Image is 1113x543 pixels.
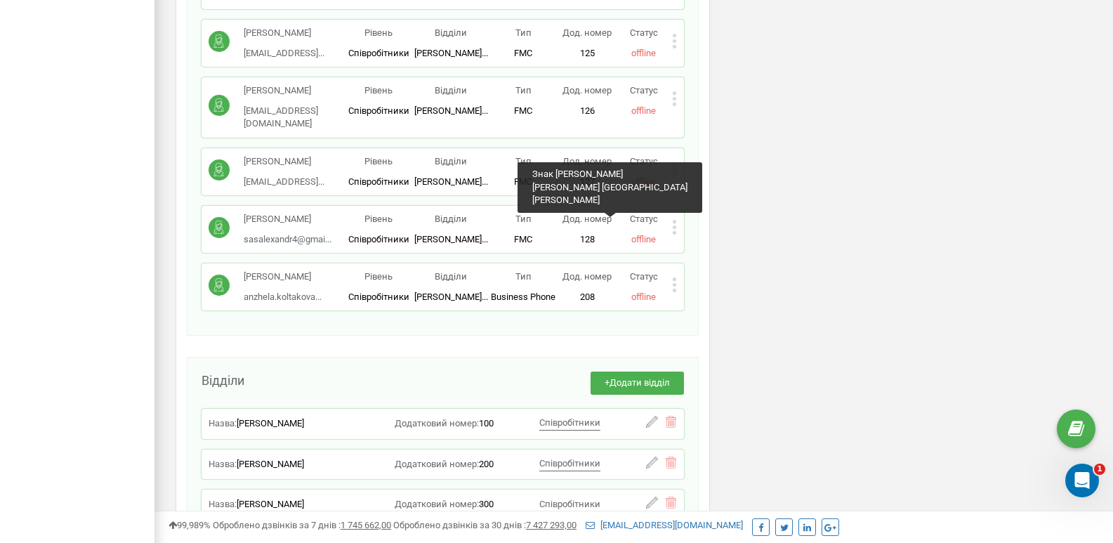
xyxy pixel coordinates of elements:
span: 100 [479,418,494,428]
p: 125 [559,47,616,60]
span: Тип [515,156,532,166]
span: Відділи [435,85,467,96]
span: offline [631,234,656,244]
p: 127 [559,176,616,189]
span: Business Phone [491,292,555,302]
span: FMC [514,48,532,58]
span: [PERSON_NAME]... [414,176,488,187]
span: sasalexandr4@gmai... [244,234,331,244]
span: Дод. номер [562,156,612,166]
span: Дод. номер [562,214,612,224]
p: [PERSON_NAME] [244,27,324,40]
span: Статус [630,156,658,166]
span: Тип [515,85,532,96]
span: Рівень [364,85,393,96]
iframe: Intercom live chat [1065,464,1099,497]
p: [PERSON_NAME] [244,155,324,169]
span: 200 [479,459,494,469]
span: Відділи [435,214,467,224]
span: Рівень [364,27,393,38]
span: [PERSON_NAME] [237,418,304,428]
span: Співробітники [348,292,409,302]
button: +Додати відділ [591,372,684,395]
span: Рівень [364,214,393,224]
span: [PERSON_NAME]... [414,105,488,116]
span: FMC [514,176,532,187]
span: 99,989% [169,520,211,530]
span: [PERSON_NAME] [237,499,304,509]
span: [PERSON_NAME]... [414,234,488,244]
span: Статус [630,85,658,96]
span: [PERSON_NAME]... [414,48,488,58]
span: Тип [515,271,532,282]
p: 208 [559,291,616,304]
p: 128 [559,233,616,247]
span: Дод. номер [562,27,612,38]
a: [EMAIL_ADDRESS][DOMAIN_NAME] [586,520,743,530]
span: FMC [514,234,532,244]
span: Рівень [364,271,393,282]
span: [PERSON_NAME] [237,459,304,469]
span: Назва: [209,459,237,469]
span: 1 [1094,464,1105,475]
span: Відділи [202,373,244,388]
p: 126 [559,105,616,118]
span: Статус [630,214,658,224]
span: Співробітники [348,234,409,244]
span: Додатковий номер: [395,459,479,469]
span: Оброблено дзвінків за 30 днів : [393,520,577,530]
span: offline [631,292,656,302]
span: anzhela.koltakova... [244,292,322,302]
u: 7 427 293,00 [526,520,577,530]
span: Рівень [364,156,393,166]
span: Дод. номер [562,85,612,96]
span: 300 [479,499,494,509]
span: Співробітники [539,417,600,428]
span: Співробітники [348,48,409,58]
span: [EMAIL_ADDRESS]... [244,48,324,58]
span: Назва: [209,418,237,428]
span: Відділи [435,27,467,38]
span: offline [631,176,656,187]
span: Дод. номер [562,271,612,282]
span: Додати відділ [610,377,670,388]
p: [EMAIL_ADDRESS][DOMAIN_NAME] [244,105,343,131]
span: Співробітники [348,105,409,116]
span: Тип [515,214,532,224]
u: 1 745 662,00 [341,520,391,530]
span: [EMAIL_ADDRESS]... [244,176,324,187]
span: [PERSON_NAME]... [414,292,488,302]
span: offline [631,105,656,116]
span: offline [631,48,656,58]
span: Додатковий номер: [395,499,479,509]
span: Відділи [435,156,467,166]
span: Тип [515,27,532,38]
span: Співробітники [539,458,600,469]
span: Статус [630,271,658,282]
span: FMC [514,105,532,116]
span: Співробітники [348,176,409,187]
span: Назва: [209,499,237,509]
span: Оброблено дзвінків за 7 днів : [213,520,391,530]
p: [PERSON_NAME] [244,84,343,98]
span: Статус [630,27,658,38]
span: Відділи [435,271,467,282]
span: Додатковий номер: [395,418,479,428]
p: [PERSON_NAME] [244,270,322,284]
span: Співробітники [539,499,600,509]
p: [PERSON_NAME] [244,213,331,226]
